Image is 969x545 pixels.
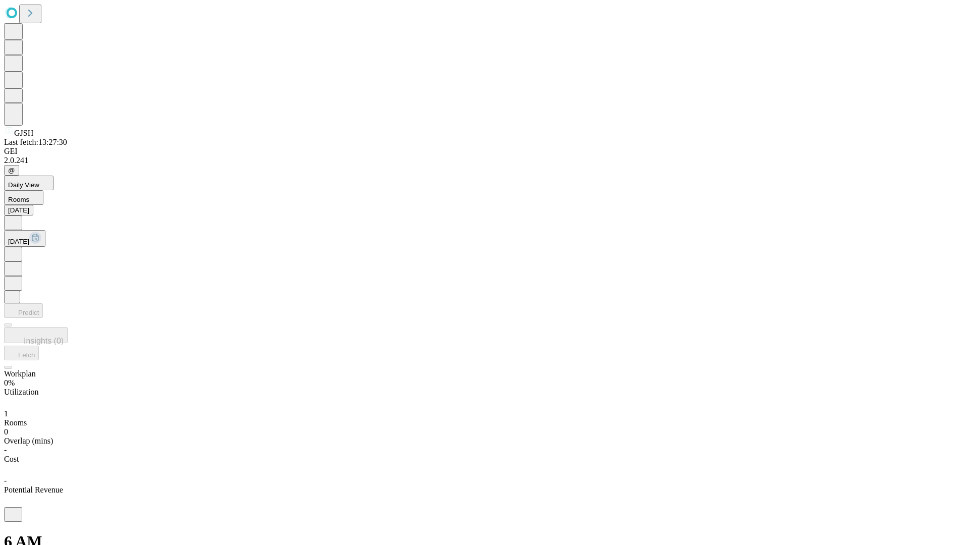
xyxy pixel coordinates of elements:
[8,196,29,203] span: Rooms
[4,476,7,485] span: -
[4,156,965,165] div: 2.0.241
[4,346,39,360] button: Fetch
[4,409,8,418] span: 1
[4,176,53,190] button: Daily View
[8,238,29,245] span: [DATE]
[4,165,19,176] button: @
[4,418,27,427] span: Rooms
[4,388,38,396] span: Utilization
[4,369,36,378] span: Workplan
[8,181,39,189] span: Daily View
[24,337,64,345] span: Insights (0)
[4,190,43,205] button: Rooms
[4,446,7,454] span: -
[4,427,8,436] span: 0
[4,147,965,156] div: GEI
[14,129,33,137] span: GJSH
[4,378,15,387] span: 0%
[4,230,45,247] button: [DATE]
[4,205,33,215] button: [DATE]
[4,455,19,463] span: Cost
[8,167,15,174] span: @
[4,303,43,318] button: Predict
[4,485,63,494] span: Potential Revenue
[4,437,53,445] span: Overlap (mins)
[4,327,68,343] button: Insights (0)
[4,138,67,146] span: Last fetch: 13:27:30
